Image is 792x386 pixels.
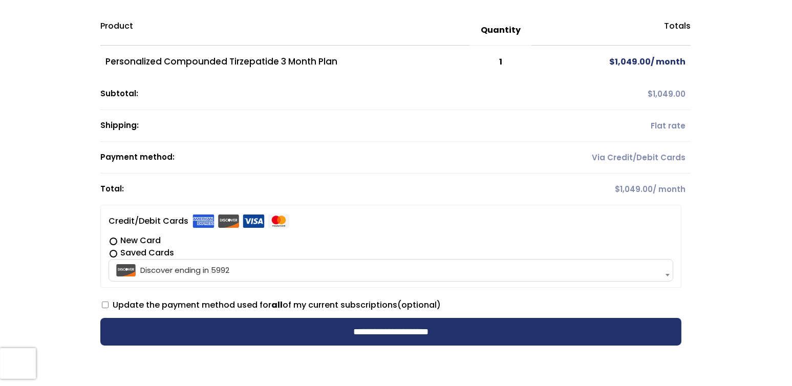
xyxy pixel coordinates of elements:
span: Discover ending in 5992 [112,260,670,281]
td: / month [532,46,691,78]
td: / month [532,174,691,205]
input: Update the payment method used forallof my current subscriptions(optional) [102,302,109,308]
span: (optional) [397,299,441,311]
span: $ [648,89,653,99]
th: Payment method: [100,142,532,174]
img: visa.svg [243,215,265,228]
span: $ [615,184,620,195]
th: Totals [532,15,691,46]
th: Total: [100,174,532,205]
label: Saved Cards [109,247,673,259]
th: Shipping: [100,110,532,142]
img: amex.svg [192,215,215,228]
img: mastercard.svg [268,215,290,228]
td: 1 [469,46,532,78]
th: Quantity [469,15,532,46]
span: 1,049.00 [609,56,651,68]
th: Product [100,15,469,46]
td: Via Credit/Debit Cards [532,142,691,174]
label: Credit/Debit Cards [109,213,290,229]
label: Update the payment method used for of my current subscriptions [102,299,441,311]
strong: all [271,299,283,311]
td: Flat rate [532,110,691,142]
label: New Card [109,234,673,247]
span: $ [609,56,615,68]
th: Subtotal: [100,78,532,110]
img: discover.svg [218,215,240,228]
span: 1,049.00 [615,184,653,195]
span: Discover ending in 5992 [109,259,673,282]
td: Personalized Compounded Tirzepatide 3 Month Plan [100,46,469,78]
span: 1,049.00 [648,89,686,99]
